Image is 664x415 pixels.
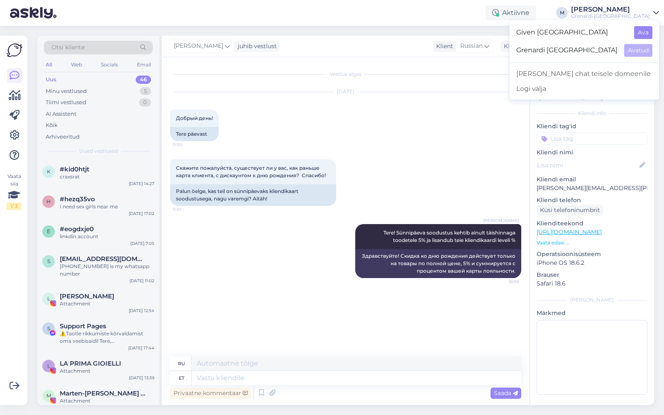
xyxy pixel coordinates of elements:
[537,110,647,117] div: Kliendi info
[494,389,518,397] span: Saada
[60,203,154,210] div: I need sex girls near me
[44,59,54,70] div: All
[355,249,521,278] div: Здравствуйте! Скидка ко дню рождения действует только на товары по полной цене, 5% и суммируется ...
[129,210,154,217] div: [DATE] 17:02
[60,263,154,278] div: [PHONE_NUMBER] is my whatsapp number
[130,240,154,247] div: [DATE] 7:05
[173,142,204,148] span: 11:50
[537,228,602,236] a: [URL][DOMAIN_NAME]
[60,233,154,240] div: linkdin account
[7,173,22,210] div: Vaata siia
[537,175,647,184] p: Kliendi email
[99,59,120,70] div: Socials
[60,360,121,367] span: LA PRIMA GIOIELLI
[60,322,106,330] span: Support Pages
[556,7,568,19] div: M
[624,44,652,57] button: Avatud
[537,271,647,279] p: Brauser
[537,259,647,267] p: iPhone OS 18.6.2
[486,5,536,20] div: Aktiivne
[176,165,326,178] span: Скажите пожалуйста, существует ли у вас, как раньше карта клиента, с дискаунтом к дню рождения? С...
[483,217,519,224] span: [PERSON_NAME]
[46,87,87,95] div: Minu vestlused
[60,390,146,397] span: Marten-Jaan M. 📸
[537,279,647,288] p: Safari 18.6
[7,42,22,58] img: Askly Logo
[129,181,154,187] div: [DATE] 14:27
[60,367,154,375] div: Attachment
[47,228,50,234] span: e
[140,87,151,95] div: 5
[537,309,647,317] p: Märkmed
[234,42,277,51] div: juhib vestlust
[47,295,50,302] span: L
[60,255,146,263] span: sambhavgems1@gmail.com
[128,345,154,351] div: [DATE] 17:44
[60,225,94,233] span: #eogdxje0
[46,198,51,205] span: h
[170,88,521,95] div: [DATE]
[60,195,95,203] span: #hezq35vo
[537,219,647,228] p: Klienditeekond
[139,98,151,107] div: 0
[178,356,185,371] div: ru
[516,26,627,39] span: Given [GEOGRAPHIC_DATA]
[537,239,647,247] p: Vaata edasi ...
[129,308,154,314] div: [DATE] 12:54
[129,278,154,284] div: [DATE] 11:02
[46,133,80,141] div: Arhiveeritud
[383,229,517,243] span: Tere! Sünnipäeva soodustus kehtib ainult täishinnaga toodetele 5% ja lisandub teie kliendikaardi ...
[135,59,153,70] div: Email
[634,26,652,39] button: Ava
[516,44,618,57] span: Grenardi [GEOGRAPHIC_DATA]
[47,325,50,332] span: S
[537,184,647,193] p: [PERSON_NAME][EMAIL_ADDRESS][PERSON_NAME][DOMAIN_NAME]
[571,6,650,13] div: [PERSON_NAME]
[537,250,647,259] p: Operatsioonisüsteem
[500,42,536,51] div: Klienditugi
[46,393,51,399] span: M
[176,115,213,121] span: Добрый день!
[129,375,154,381] div: [DATE] 13:39
[46,76,56,84] div: Uus
[46,121,58,129] div: Kõik
[510,81,659,96] div: Logi välja
[571,13,650,20] div: Grenardi [GEOGRAPHIC_DATA]
[537,122,647,131] p: Kliendi tag'id
[170,184,336,206] div: Palun öelge, kas teil on sünnipäevaks kliendikaart soodustusega, nagu varemgi? Aitäh!
[170,127,219,141] div: Tere päevast
[460,41,483,51] span: Russian
[60,166,89,173] span: #kid0htjt
[47,168,51,175] span: k
[433,42,453,51] div: Klient
[170,71,521,78] div: Vestlus algas
[46,98,86,107] div: Tiimi vestlused
[537,161,638,170] input: Lisa nimi
[170,388,251,399] div: Privaatne kommentaar
[60,300,154,308] div: Attachment
[69,59,84,70] div: Web
[60,293,114,300] span: Leo Pizzo
[7,203,22,210] div: 1 / 3
[179,371,184,385] div: et
[174,41,223,51] span: [PERSON_NAME]
[537,296,647,304] div: [PERSON_NAME]
[47,363,50,369] span: L
[51,43,85,52] span: Otsi kliente
[60,330,154,345] div: ⚠️Taotle rikkumiste kõrvaldamist oma veebisaidil Tere, [PERSON_NAME] saatnud mitu hoiatust, et te...
[537,196,647,205] p: Kliendi telefon
[571,6,659,20] a: [PERSON_NAME]Grenardi [GEOGRAPHIC_DATA]
[47,258,50,264] span: s
[60,173,154,181] div: craxsrat
[136,76,151,84] div: 46
[537,148,647,157] p: Kliendi nimi
[537,205,603,216] div: Küsi telefoninumbrit
[488,278,519,285] span: 16:58
[46,110,76,118] div: AI Assistent
[60,397,154,405] div: Attachment
[79,147,118,155] span: Uued vestlused
[173,206,204,212] span: 11:51
[537,132,647,145] input: Lisa tag
[129,405,154,411] div: [DATE] 16:49
[510,66,659,81] a: [PERSON_NAME] chat teisele domeenile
